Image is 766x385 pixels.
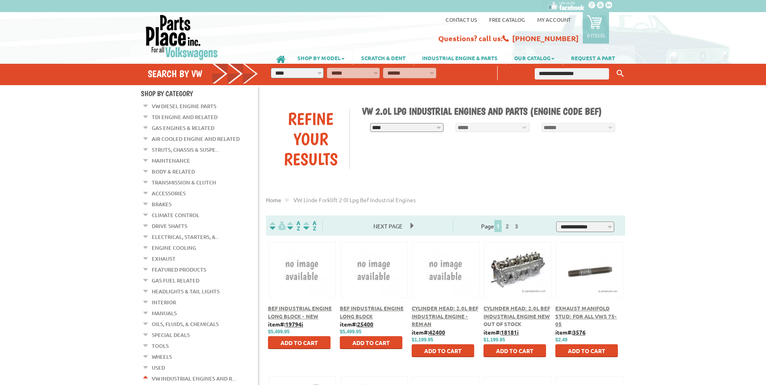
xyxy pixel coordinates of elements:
[483,329,519,336] b: item#:
[446,16,477,23] a: Contact us
[152,352,172,362] a: Wheels
[506,51,563,65] a: OUR CATALOG
[412,305,478,327] a: Cylinder Head: 2.0L BEF Industrial Engine - Reman
[501,329,519,336] u: 18181i
[587,32,605,39] p: 0 items
[152,101,216,111] a: VW Diesel Engine Parts
[340,329,361,335] span: $5,499.95
[272,109,350,169] div: Refine Your Results
[340,320,373,328] b: item#:
[362,105,619,117] h1: VW 2.0L LPG Industrial Engines and Parts (Engine Code BEF)
[563,51,623,65] a: REQUEST A PART
[573,329,586,336] u: 3576
[365,220,410,232] span: Next Page
[152,275,199,286] a: Gas Fuel Related
[152,210,199,220] a: Climate Control
[152,188,186,199] a: Accessories
[412,337,433,343] span: $1,199.95
[285,320,303,328] u: 19794i
[152,286,220,297] a: Headlights & Tail Lights
[555,344,618,357] button: Add to Cart
[352,339,390,346] span: Add to Cart
[494,220,502,232] span: 1
[152,144,219,155] a: Struts, Chassis & Suspe...
[266,196,281,203] a: Home
[152,373,236,384] a: VW Industrial Engines and R...
[152,166,195,177] a: Body & Related
[152,341,169,351] a: Tools
[280,339,318,346] span: Add to Cart
[412,344,474,357] button: Add to Cart
[152,319,219,329] a: Oils, Fluids, & Chemicals
[302,221,318,230] img: Sort by Sales Rank
[583,12,609,44] a: 0 items
[268,305,332,320] a: BEF Industrial Engine Long Block - New
[145,14,219,61] img: Parts Place Inc!
[152,330,190,340] a: Special Deals
[152,362,165,373] a: Used
[412,329,445,336] b: item#:
[483,320,521,327] span: Out of stock
[152,134,240,144] a: Air Cooled Engine and Related
[483,344,546,357] button: Add to Cart
[268,329,289,335] span: $5,499.95
[340,305,404,320] a: BEF Industrial Engine Long Block
[152,243,196,253] a: Engine Cooling
[496,347,534,354] span: Add to Cart
[152,221,187,231] a: Drive Shafts
[152,253,176,264] a: Exhaust
[555,305,617,327] a: Exhaust Manifold Stud: For All VWs 75-05
[152,112,218,122] a: TDI Engine and Related
[483,337,505,343] span: $1,199.95
[293,196,416,203] span: VW linde forklift 2 0l lpg bef industrial engines
[141,89,258,98] h4: Shop By Category
[152,199,172,209] a: Brakes
[152,308,177,318] a: Manuals
[429,329,445,336] u: 42400
[555,329,586,336] b: item#:
[537,16,571,23] a: My Account
[152,232,219,242] a: Electrical, Starters, &...
[152,177,216,188] a: Transmission & Clutch
[289,51,353,65] a: SHOP BY MODEL
[424,347,462,354] span: Add to Cart
[513,222,520,230] a: 3
[357,320,373,328] u: 25400
[414,51,506,65] a: INDUSTRIAL ENGINE & PARTS
[268,336,331,349] button: Add to Cart
[568,347,605,354] span: Add to Cart
[483,305,550,320] a: Cylinder Head: 2.0L BEF Industrial Engine New
[268,320,303,328] b: item#:
[353,51,414,65] a: SCRATCH & DENT
[270,221,286,230] img: filterpricelow.svg
[152,123,214,133] a: Gas Engines & Related
[489,16,525,23] a: Free Catalog
[148,68,258,80] h4: Search by VW
[365,222,410,230] a: Next Page
[504,222,511,230] a: 2
[555,337,567,343] span: $2.49
[152,297,176,308] a: Interior
[453,219,549,232] div: Page
[152,264,206,275] a: Featured Products
[286,221,302,230] img: Sort by Headline
[152,155,190,166] a: Maintenance
[340,336,402,349] button: Add to Cart
[614,67,626,80] button: Keyword Search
